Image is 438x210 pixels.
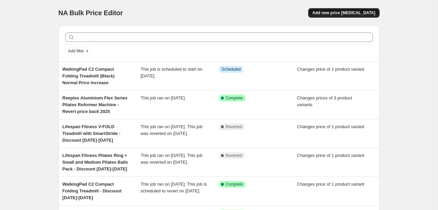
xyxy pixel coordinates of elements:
[141,182,207,193] span: This job ran on [DATE]. This job is scheduled to revert on [DATE].
[68,48,84,54] span: Add filter
[226,124,242,130] span: Reverted
[312,10,375,16] span: Add new price [MEDICAL_DATA]
[226,95,243,101] span: Complete
[141,124,202,136] span: This job ran on [DATE]. This job was reverted on [DATE].
[63,182,122,200] span: WalkingPad C2 Compact Folding Treadmill - Discount [DATE]-[DATE]
[63,124,121,143] span: Lifespan Fitness V-FOLD Treadmill with SmartStride - Discount [DATE]-[DATE]
[63,67,115,85] span: WalkingPad C2 Compact Folding Treadmill (Black) Normal Price Increase
[308,8,379,18] button: Add new price [MEDICAL_DATA]
[63,95,127,114] span: Reeplex Aluminium Flex Series Pilates Reformer Machine - Revert price back 2025
[58,9,123,17] span: NA Bulk Price Editor
[226,153,242,158] span: Reverted
[297,124,364,129] span: Changes price of 1 product variant
[297,182,364,187] span: Changes price of 1 product variant
[226,182,243,187] span: Complete
[141,67,202,78] span: This job is scheduled to start on [DATE].
[222,67,241,72] span: Scheduled
[65,47,92,55] button: Add filter
[141,153,202,165] span: This job ran on [DATE]. This job was reverted on [DATE].
[297,95,352,107] span: Changes prices of 3 product variants
[297,153,364,158] span: Changes price of 1 product variant
[297,67,364,72] span: Changes price of 1 product variant
[141,95,186,100] span: This job ran on [DATE].
[63,153,128,171] span: Lifespan Fitness Pilates Ring + Small and Medium Pilates Balls Pack - Discount [DATE]-[DATE]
